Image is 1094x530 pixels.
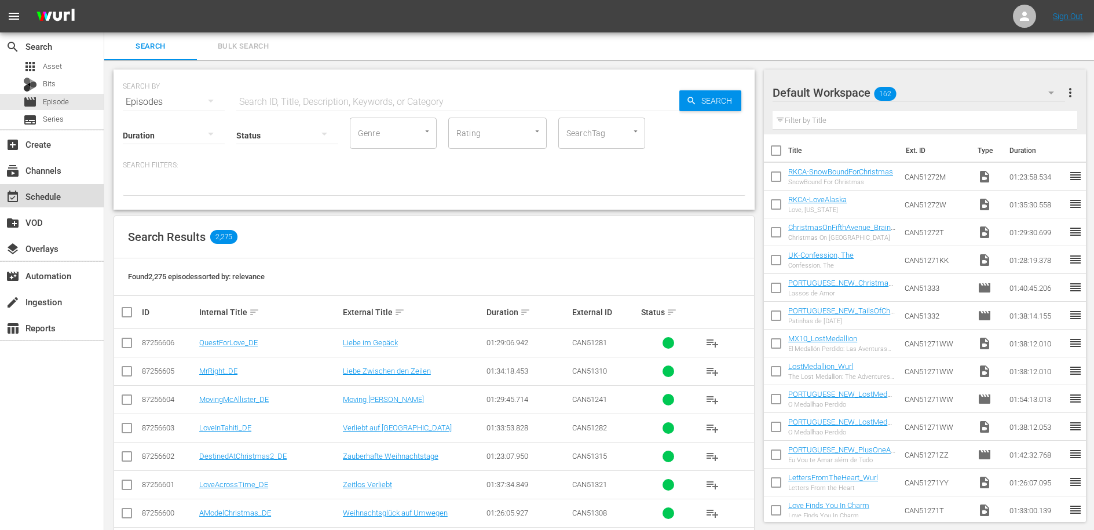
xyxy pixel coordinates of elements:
td: CAN51271WW [900,357,973,385]
a: Zauberhafte Weihnachtstage [343,452,438,460]
a: LostMedallion_Wurl [788,362,853,371]
td: CAN51272W [900,191,973,218]
td: 01:38:12.010 [1005,357,1069,385]
span: Series [43,114,64,125]
div: Default Workspace [773,76,1065,109]
a: Zeitlos Verliebt [343,480,392,489]
span: Automation [6,269,20,283]
span: sort [394,307,405,317]
td: CAN51272M [900,163,973,191]
a: PORTUGUESE_NEW_ChristmasWreathsAndRibbons [788,279,893,296]
span: VOD [6,216,20,230]
div: 01:37:34.849 [486,480,569,489]
button: playlist_add [698,499,726,527]
td: 01:35:30.558 [1005,191,1069,218]
span: Search [697,90,741,111]
span: Video [978,503,991,517]
td: 01:26:07.095 [1005,469,1069,496]
div: 01:23:07.950 [486,452,569,460]
span: reorder [1069,197,1082,211]
span: more_vert [1063,86,1077,100]
span: Bulk Search [204,40,283,53]
div: External Title [343,305,483,319]
a: DestinedAtChristmas2_DE [199,452,287,460]
span: Found 2,275 episodes sorted by: relevance [128,272,265,281]
span: playlist_add [705,478,719,492]
span: playlist_add [705,336,719,350]
span: playlist_add [705,449,719,463]
td: 01:54:13.013 [1005,385,1069,413]
a: Liebe Zwischen den Zeilen [343,367,431,375]
div: 01:29:45.714 [486,395,569,404]
span: 162 [875,82,897,106]
td: 01:38:12.053 [1005,413,1069,441]
span: Search Results [128,230,206,244]
td: 01:38:12.010 [1005,330,1069,357]
div: SnowBound For Christmas [788,178,893,186]
div: Duration [486,305,569,319]
div: O Medallhao Perdido [788,429,895,436]
span: reorder [1069,169,1082,183]
span: CAN51310 [572,367,607,375]
a: MrRight_DE [199,367,237,375]
span: reorder [1069,475,1082,489]
div: Patinhas de [DATE] [788,317,895,325]
td: 01:33:00.139 [1005,496,1069,524]
div: O Medallhao Perdido [788,401,895,408]
span: Video [978,225,991,239]
div: 87256603 [142,423,196,432]
span: reorder [1069,503,1082,517]
span: Episode [978,281,991,295]
span: reorder [1069,225,1082,239]
td: CAN51271ZZ [900,441,973,469]
div: 01:34:18.453 [486,367,569,375]
div: Eu Vou te Amar além de Tudo [788,456,895,464]
div: ID [142,308,196,317]
span: reorder [1069,280,1082,294]
button: more_vert [1063,79,1077,107]
a: PORTUGUESE_NEW_LostMedallion [788,390,895,407]
button: Open [532,126,543,137]
span: Video [978,364,991,378]
span: reorder [1069,364,1082,378]
a: Liebe im Gepäck [343,338,398,347]
a: Verliebt auf [GEOGRAPHIC_DATA] [343,423,452,432]
span: CAN51281 [572,338,607,347]
span: Ingestion [6,295,20,309]
span: CAN51321 [572,480,607,489]
div: 87256604 [142,395,196,404]
a: LoveAcrossTime_DE [199,480,268,489]
a: ChristmasOnFifthAvenue_BrainPower [788,223,895,240]
div: Episodes [123,86,225,118]
span: CAN51241 [572,395,607,404]
td: CAN51272T [900,218,973,246]
div: 87256605 [142,367,196,375]
span: reorder [1069,253,1082,266]
span: playlist_add [705,393,719,407]
button: playlist_add [698,329,726,357]
td: 01:42:32.768 [1005,441,1069,469]
a: Love Finds You In Charm [788,501,869,510]
span: Channels [6,164,20,178]
div: 87256602 [142,452,196,460]
a: PORTUGUESE_NEW_TailsOfChristmas [788,306,895,324]
div: 87256601 [142,480,196,489]
button: playlist_add [698,357,726,385]
a: AModelChristmas_DE [199,509,271,517]
span: Overlays [6,242,20,256]
div: The Lost Medallion: The Adventures of [PERSON_NAME] [788,373,895,381]
span: reorder [1069,419,1082,433]
span: Episode [978,309,991,323]
span: playlist_add [705,421,719,435]
span: Video [978,170,991,184]
span: sort [520,307,530,317]
div: Status [641,305,695,319]
div: Christmas On [GEOGRAPHIC_DATA] [788,234,895,242]
span: reorder [1069,308,1082,322]
a: RKCA-SnowBoundForChristmas [788,167,893,176]
span: playlist_add [705,506,719,520]
div: Internal Title [199,305,339,319]
td: 01:23:58.534 [1005,163,1069,191]
td: 01:40:45.206 [1005,274,1069,302]
a: QuestForLove_DE [199,338,258,347]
